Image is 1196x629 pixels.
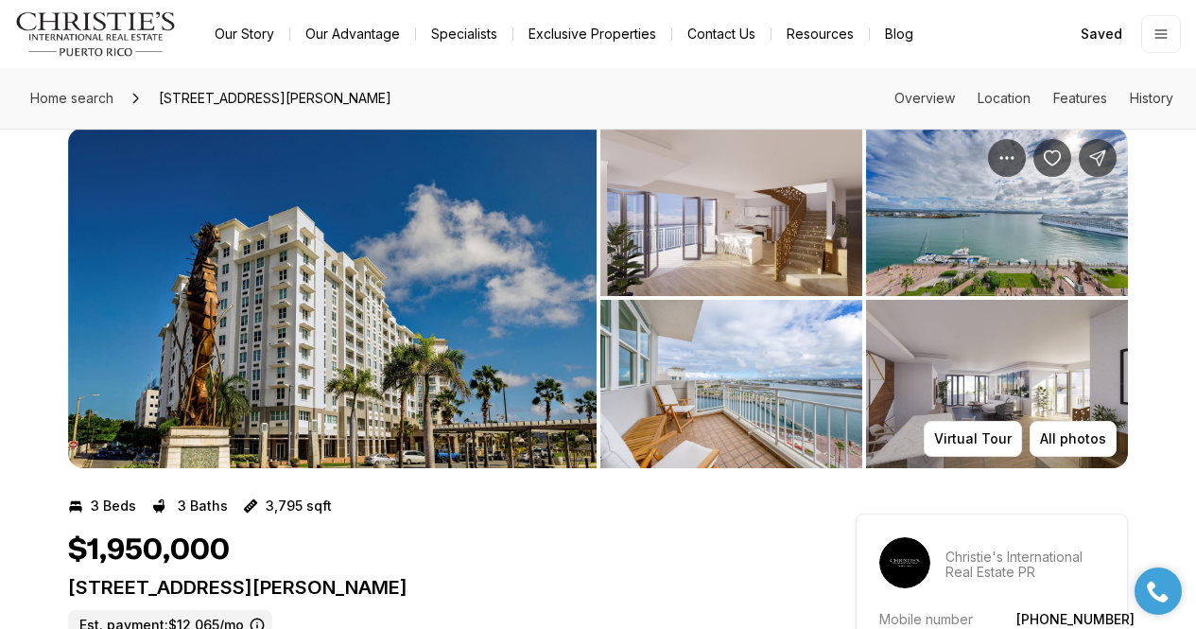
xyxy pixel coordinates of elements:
[988,139,1026,177] button: Property options
[600,128,862,296] button: View image gallery
[23,83,121,114] a: Home search
[266,498,332,514] p: 3,795 sqft
[1079,139,1117,177] button: Share Property: 100 DEL MUELLE ST #1-1104
[672,21,771,47] button: Contact Us
[68,533,230,568] h1: $1,950,000
[68,128,1128,468] div: Listing Photos
[30,90,113,106] span: Home search
[870,21,928,47] a: Blog
[866,300,1128,468] button: View image gallery
[1053,90,1107,106] a: Skip to: Features
[1030,421,1117,457] button: All photos
[68,128,597,468] li: 1 of 9
[978,90,1031,106] a: Skip to: Location
[1016,611,1135,627] a: [PHONE_NUMBER]
[894,90,955,106] a: Skip to: Overview
[199,21,289,47] a: Our Story
[68,128,597,468] button: View image gallery
[600,128,1129,468] li: 2 of 9
[879,611,973,627] p: Mobile number
[1130,90,1173,106] a: Skip to: History
[771,21,869,47] a: Resources
[600,300,862,468] button: View image gallery
[290,21,415,47] a: Our Advantage
[866,128,1128,296] button: View image gallery
[151,83,399,114] span: [STREET_ADDRESS][PERSON_NAME]
[513,21,671,47] a: Exclusive Properties
[91,498,136,514] p: 3 Beds
[945,550,1104,580] p: Christie's International Real Estate PR
[178,498,228,514] p: 3 Baths
[924,421,1022,457] button: Virtual Tour
[1040,431,1106,446] p: All photos
[934,431,1012,446] p: Virtual Tour
[416,21,512,47] a: Specialists
[15,11,177,57] img: logo
[1081,26,1122,42] span: Saved
[1033,139,1071,177] button: Save Property: 100 DEL MUELLE ST #1-1104
[894,91,1173,106] nav: Page section menu
[68,576,788,599] p: [STREET_ADDRESS][PERSON_NAME]
[1069,15,1134,53] a: Saved
[1141,15,1181,53] button: Open menu
[151,491,228,521] button: 3 Baths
